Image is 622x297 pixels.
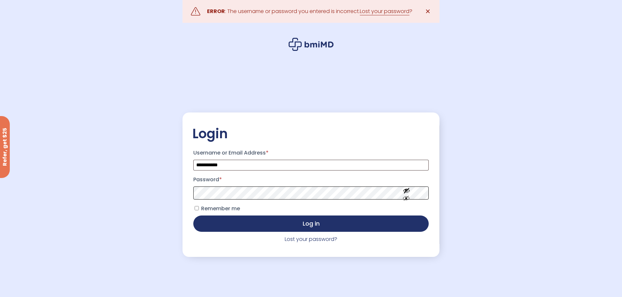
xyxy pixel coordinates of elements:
a: ✕ [422,5,435,18]
span: Remember me [201,205,240,212]
span: ✕ [425,7,431,16]
input: Remember me [195,206,199,210]
button: Show password [388,182,425,204]
h2: Login [192,126,429,142]
label: Password [193,174,428,185]
a: Lost your password [360,7,409,15]
div: : The username or password you entered is incorrect. ? [207,7,412,16]
button: Log in [193,215,428,232]
label: Username or Email Address [193,148,428,158]
a: Lost your password? [285,235,337,243]
strong: ERROR [207,7,225,15]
